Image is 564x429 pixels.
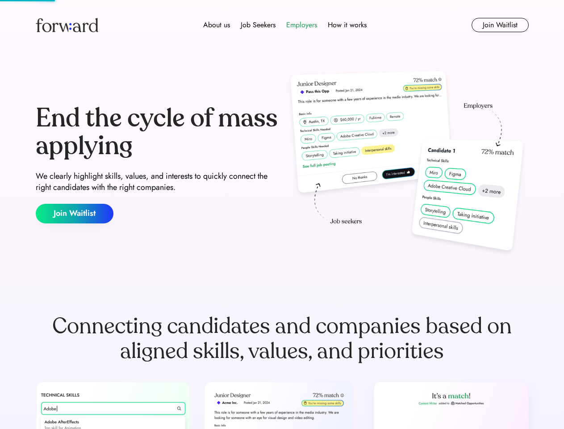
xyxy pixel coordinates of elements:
[286,20,317,30] div: Employers
[203,20,230,30] div: About us
[36,18,98,32] img: Forward logo
[241,20,276,30] div: Job Seekers
[36,204,113,223] button: Join Waitlist
[36,171,279,193] div: We clearly highlight skills, values, and interests to quickly connect the right candidates with t...
[286,68,529,260] img: hero-image.png
[328,20,367,30] div: How it works
[472,18,529,32] button: Join Waitlist
[36,314,529,364] div: Connecting candidates and companies based on aligned skills, values, and priorities
[36,105,279,160] div: End the cycle of mass applying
